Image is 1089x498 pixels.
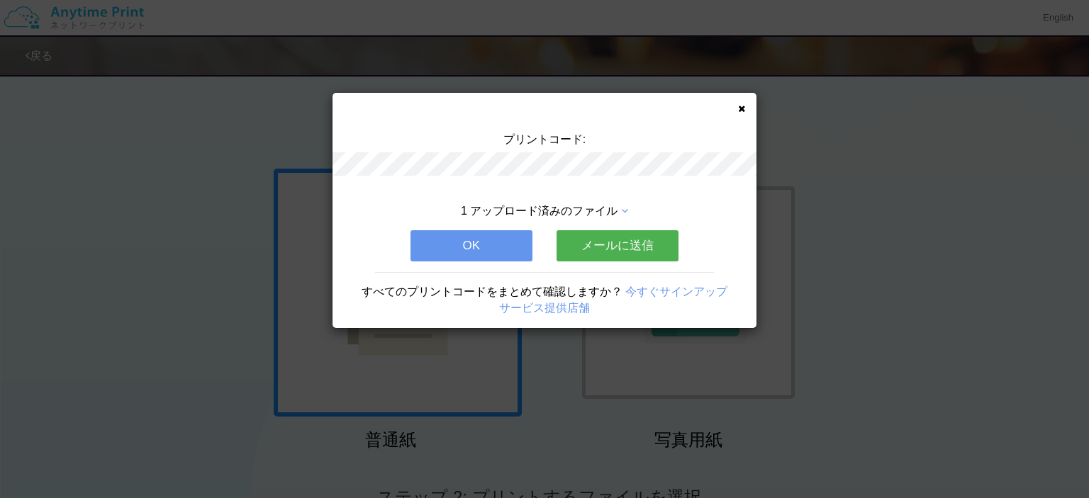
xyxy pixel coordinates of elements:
[461,205,618,217] span: 1 アップロード済みのファイル
[362,285,622,298] span: すべてのプリントコードをまとめて確認しますか？
[503,133,586,145] span: プリントコード:
[557,230,678,261] button: メールに送信
[411,230,532,261] button: OK
[625,285,727,298] a: 今すぐサインアップ
[499,302,590,314] a: サービス提供店舗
